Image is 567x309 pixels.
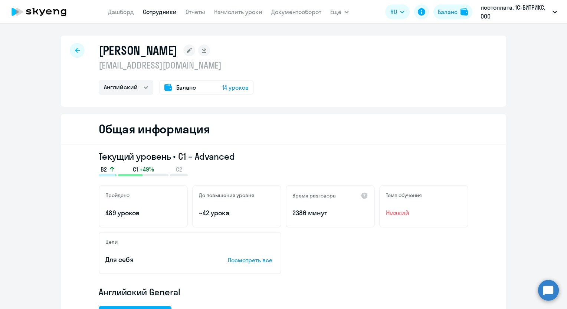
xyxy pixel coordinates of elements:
[176,165,182,173] span: C2
[186,8,205,16] a: Отчеты
[438,7,458,16] div: Баланс
[292,208,368,218] p: 2386 минут
[105,239,118,245] h5: Цели
[108,8,134,16] a: Дашборд
[99,59,254,71] p: [EMAIL_ADDRESS][DOMAIN_NAME]
[386,208,462,218] span: Низкий
[385,4,410,19] button: RU
[140,165,154,173] span: +49%
[330,4,349,19] button: Ещё
[143,8,177,16] a: Сотрудники
[481,3,550,21] p: постоплата, 1С-БИТРИКС, ООО
[386,192,422,199] h5: Темп обучения
[271,8,321,16] a: Документооборот
[433,4,472,19] button: Балансbalance
[390,7,397,16] span: RU
[176,83,196,92] span: Баланс
[105,192,130,199] h5: Пройдено
[105,255,205,265] p: Для себя
[105,208,181,218] p: 489 уроков
[461,8,468,16] img: balance
[99,286,180,298] span: Английский General
[330,7,341,16] span: Ещё
[99,150,468,162] h3: Текущий уровень • C1 – Advanced
[199,192,254,199] h5: До повышения уровня
[101,165,107,173] span: B2
[214,8,262,16] a: Начислить уроки
[99,122,210,136] h2: Общая информация
[199,208,275,218] p: ~42 урока
[99,43,177,58] h1: [PERSON_NAME]
[477,3,561,21] button: постоплата, 1С-БИТРИКС, ООО
[222,83,249,92] span: 14 уроков
[228,256,275,265] p: Посмотреть все
[133,165,138,173] span: C1
[292,192,336,199] h5: Время разговора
